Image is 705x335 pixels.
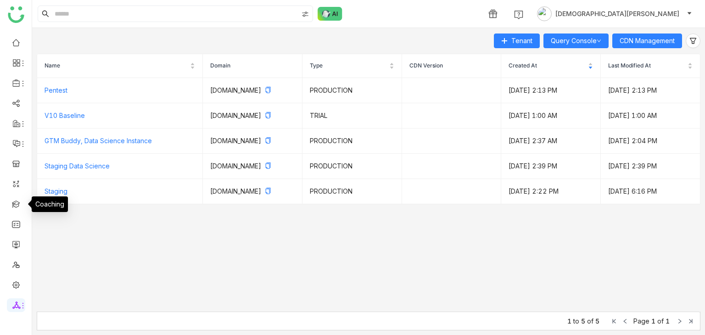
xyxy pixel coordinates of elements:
td: PRODUCTION [302,154,402,179]
p: [DOMAIN_NAME] [210,136,295,146]
a: V10 Baseline [45,112,85,119]
td: [DATE] 2:04 PM [601,128,700,154]
button: Tenant [494,33,540,48]
span: Tenant [511,36,532,46]
a: Query Console [551,37,601,45]
p: [DOMAIN_NAME] [210,186,295,196]
td: [DATE] 2:22 PM [501,179,601,204]
span: [DEMOGRAPHIC_DATA][PERSON_NAME] [555,9,679,19]
td: [DATE] 2:13 PM [601,78,700,103]
td: PRODUCTION [302,128,402,154]
a: Pentest [45,86,67,94]
p: [DOMAIN_NAME] [210,85,295,95]
a: GTM Buddy, Data Science Instance [45,137,152,145]
span: of [587,317,593,325]
td: [DATE] 6:16 PM [601,179,700,204]
td: TRIAL [302,103,402,128]
td: PRODUCTION [302,78,402,103]
span: CDN Management [620,36,675,46]
span: 5 [581,317,585,325]
a: Staging Data Science [45,162,110,170]
td: [DATE] 2:13 PM [501,78,601,103]
span: of [657,317,664,325]
td: [DATE] 1:00 AM [601,103,700,128]
button: Query Console [543,33,609,48]
span: 1 [567,317,571,325]
img: logo [8,6,24,23]
button: CDN Management [612,33,682,48]
span: 1 [666,317,670,325]
img: ask-buddy-normal.svg [318,7,342,21]
span: 1 [651,317,655,325]
th: Domain [203,54,302,78]
p: [DOMAIN_NAME] [210,111,295,121]
td: [DATE] 2:39 PM [601,154,700,179]
span: Page [633,317,649,325]
button: [DEMOGRAPHIC_DATA][PERSON_NAME] [535,6,694,21]
th: CDN Version [402,54,502,78]
span: to [573,317,579,325]
td: [DATE] 2:37 AM [501,128,601,154]
p: [DOMAIN_NAME] [210,161,295,171]
a: Staging [45,187,67,195]
td: PRODUCTION [302,179,402,204]
td: [DATE] 2:39 PM [501,154,601,179]
td: [DATE] 1:00 AM [501,103,601,128]
img: help.svg [514,10,523,19]
img: avatar [537,6,552,21]
div: Coaching [32,196,68,212]
span: 5 [595,317,599,325]
img: search-type.svg [302,11,309,18]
